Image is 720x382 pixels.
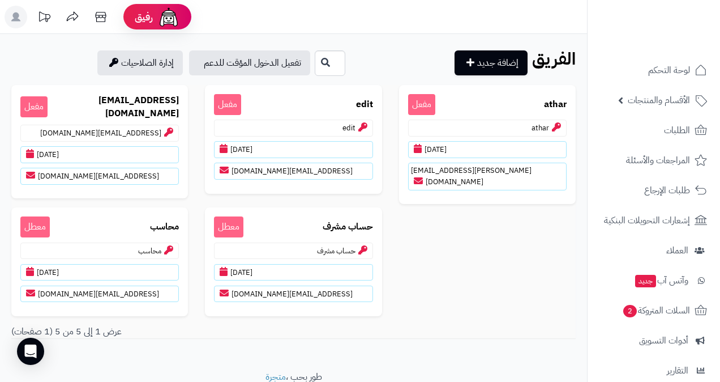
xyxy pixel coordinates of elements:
p: حساب مشرف [214,243,372,260]
a: إضافة جديد [455,50,528,75]
span: وآتس آب [634,273,688,288]
p: [EMAIL_ADDRESS][DOMAIN_NAME] [214,286,372,303]
span: جديد [635,275,656,287]
a: تفعيل الدخول المؤقت للدعم [189,50,310,75]
p: edit [214,120,372,137]
span: معطل [20,217,50,237]
a: السلات المتروكة2 [594,297,713,324]
p: [DATE] [20,264,179,281]
div: Open Intercom Messenger [17,338,44,365]
img: ai-face.png [157,6,180,28]
p: [DATE] [214,141,372,158]
span: المراجعات والأسئلة [626,152,690,168]
p: [EMAIL_ADDRESS][DOMAIN_NAME] [20,125,179,142]
span: مفعل [214,94,241,115]
span: الأقسام والمنتجات [628,92,690,108]
p: محاسب [20,243,179,260]
span: 2 [623,305,637,317]
b: حساب مشرف [323,220,373,234]
a: المراجعات والأسئلة [594,147,713,174]
a: محاسب معطلمحاسب[DATE][EMAIL_ADDRESS][DOMAIN_NAME] [11,207,188,316]
a: edit مفعلedit[DATE][EMAIL_ADDRESS][DOMAIN_NAME] [205,85,382,194]
p: [PERSON_NAME][EMAIL_ADDRESS][DOMAIN_NAME] [408,163,567,190]
p: [EMAIL_ADDRESS][DOMAIN_NAME] [20,168,179,185]
a: حساب مشرف معطلحساب مشرف[DATE][EMAIL_ADDRESS][DOMAIN_NAME] [205,207,382,316]
span: الطلبات [664,122,690,138]
p: [EMAIL_ADDRESS][DOMAIN_NAME] [214,163,372,180]
span: إشعارات التحويلات البنكية [604,213,690,228]
a: تحديثات المنصة [30,6,58,31]
b: athar [544,98,567,111]
a: إدارة الصلاحيات [97,50,183,75]
b: محاسب [150,220,179,234]
a: [EMAIL_ADDRESS][DOMAIN_NAME] مفعل[EMAIL_ADDRESS][DOMAIN_NAME][DATE][EMAIL_ADDRESS][DOMAIN_NAME] [11,85,188,198]
a: إشعارات التحويلات البنكية [594,207,713,234]
span: لوحة التحكم [648,62,690,78]
p: [DATE] [214,264,372,281]
a: طلبات الإرجاع [594,177,713,204]
p: [DATE] [20,146,179,163]
span: أدوات التسويق [639,333,688,349]
img: logo-2.png [643,32,709,56]
b: الفريق [532,46,576,71]
span: رفيق [135,10,153,24]
a: athar مفعلathar[DATE][PERSON_NAME][EMAIL_ADDRESS][DOMAIN_NAME] [399,85,576,204]
span: التقارير [667,363,688,379]
span: طلبات الإرجاع [644,182,690,198]
div: عرض 1 إلى 5 من 5 (1 صفحات) [3,325,294,338]
span: معطل [214,217,243,237]
b: [EMAIL_ADDRESS][DOMAIN_NAME] [48,94,179,120]
a: الطلبات [594,117,713,144]
a: أدوات التسويق [594,327,713,354]
p: athar [408,120,567,137]
p: [DATE] [408,141,567,158]
span: مفعل [408,94,435,115]
a: العملاء [594,237,713,264]
span: مفعل [20,96,48,117]
a: وآتس آبجديد [594,267,713,294]
span: السلات المتروكة [622,303,690,319]
span: العملاء [666,243,688,258]
p: [EMAIL_ADDRESS][DOMAIN_NAME] [20,286,179,303]
a: لوحة التحكم [594,57,713,84]
b: edit [356,98,373,111]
